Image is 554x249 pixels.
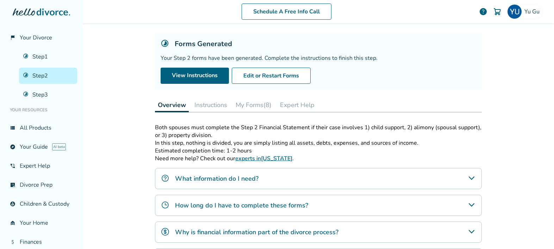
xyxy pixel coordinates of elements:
[10,220,15,226] span: garage_home
[155,124,482,139] p: Both spouses must complete the Step 2 Financial Statement if their case involves 1) child support...
[493,7,502,16] img: Cart
[155,168,482,189] div: What information do I need?
[52,143,66,150] span: AI beta
[10,163,15,169] span: phone_in_talk
[192,98,230,112] button: Instructions
[10,125,15,131] span: view_list
[6,120,77,136] a: view_listAll Products
[242,4,331,20] a: Schedule A Free Info Call
[524,8,542,15] span: Yu Gu
[155,222,482,243] div: Why is financial information part of the divorce process?
[155,147,482,155] p: Estimated completion time: 1-2 hours
[175,174,259,183] h4: What information do I need?
[6,177,77,193] a: list_alt_checkDivorce Prep
[232,68,311,84] button: Edit or Restart Forms
[10,239,15,245] span: attach_money
[20,34,52,42] span: Your Divorce
[10,144,15,150] span: explore
[277,98,317,112] button: Expert Help
[235,155,292,162] a: experts in[US_STATE]
[155,155,482,162] p: Need more help? Check out our .
[519,215,554,249] iframe: Chat Widget
[175,39,232,49] h5: Forms Generated
[161,174,169,182] img: What information do I need?
[155,98,189,112] button: Overview
[6,196,77,212] a: account_childChildren & Custody
[19,68,77,84] a: Step2
[155,195,482,216] div: How long do I have to complete these forms?
[10,35,15,41] span: flag_2
[155,139,482,147] p: In this step, nothing is divided, you are simply listing all assets, debts, expenses, and sources...
[10,201,15,207] span: account_child
[479,7,487,16] a: help
[175,228,338,237] h4: Why is financial information part of the divorce process?
[508,5,522,19] img: YU GU
[519,215,554,249] div: 聊天小组件
[161,68,229,84] a: View Instructions
[19,49,77,65] a: Step1
[233,98,274,112] button: My Forms(8)
[6,139,77,155] a: exploreYour GuideAI beta
[161,201,169,209] img: How long do I have to complete these forms?
[161,228,169,236] img: Why is financial information part of the divorce process?
[19,87,77,103] a: Step3
[161,54,476,62] div: Your Step 2 forms have been generated. Complete the instructions to finish this step.
[10,182,15,188] span: list_alt_check
[6,158,77,174] a: phone_in_talkExpert Help
[6,103,77,117] li: Your Resources
[6,30,77,46] a: flag_2Your Divorce
[175,201,308,210] h4: How long do I have to complete these forms?
[6,215,77,231] a: garage_homeYour Home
